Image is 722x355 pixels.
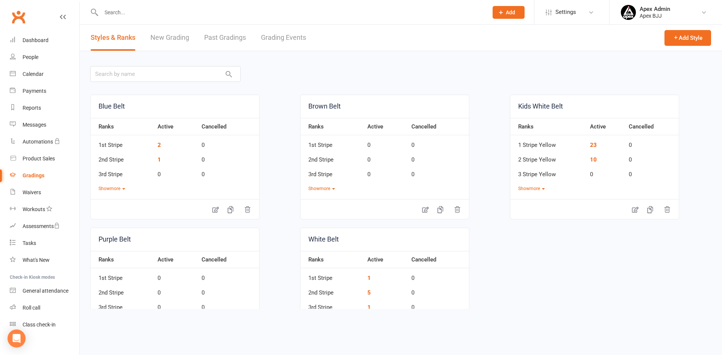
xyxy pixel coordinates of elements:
[408,165,469,179] td: 0
[154,298,198,312] td: 0
[625,118,679,135] th: Cancelled
[91,165,154,179] td: 3rd Stripe
[23,206,45,212] div: Workouts
[590,156,597,163] a: 10
[586,118,625,135] th: Active
[10,316,79,333] a: Class kiosk mode
[198,268,259,283] td: 0
[198,283,259,298] td: 0
[23,288,68,294] div: General attendance
[664,30,711,46] button: Add Style
[10,49,79,66] a: People
[300,118,364,135] th: Ranks
[10,235,79,252] a: Tasks
[408,118,469,135] th: Cancelled
[300,268,364,283] td: 1st Stripe
[364,251,408,268] th: Active
[408,283,469,298] td: 0
[91,268,154,283] td: 1st Stripe
[408,268,469,283] td: 0
[640,12,670,19] div: Apex BJJ
[10,184,79,201] a: Waivers
[625,150,679,165] td: 0
[364,135,408,150] td: 0
[23,156,55,162] div: Product Sales
[364,118,408,135] th: Active
[10,116,79,133] a: Messages
[510,165,586,179] td: 3 Stripe Yellow
[23,172,44,178] div: Gradings
[23,240,36,246] div: Tasks
[586,165,625,179] td: 0
[204,25,246,51] a: Past Gradings
[23,305,40,311] div: Roll call
[99,185,125,192] button: Showmore
[408,298,469,312] td: 0
[506,9,515,15] span: Add
[91,118,154,135] th: Ranks
[91,228,259,251] a: Purple Belt
[8,329,26,347] div: Open Intercom Messenger
[154,118,198,135] th: Active
[367,289,371,296] a: 5
[300,228,469,251] a: White Belt
[555,4,576,21] span: Settings
[91,95,259,118] a: Blue Belt
[23,122,46,128] div: Messages
[154,251,198,268] th: Active
[91,25,135,51] a: Styles & Ranks
[154,165,198,179] td: 0
[300,135,364,150] td: 1st Stripe
[91,283,154,298] td: 2nd Stripe
[91,150,154,165] td: 2nd Stripe
[625,165,679,179] td: 0
[10,133,79,150] a: Automations
[23,139,53,145] div: Automations
[198,118,259,135] th: Cancelled
[198,150,259,165] td: 0
[510,150,586,165] td: 2 Stripe Yellow
[300,298,364,312] td: 3rd Stripe
[408,150,469,165] td: 0
[10,282,79,299] a: General attendance kiosk mode
[23,105,41,111] div: Reports
[308,185,335,192] button: Showmore
[198,251,259,268] th: Cancelled
[23,257,50,263] div: What's New
[198,298,259,312] td: 0
[23,88,46,94] div: Payments
[408,251,469,268] th: Cancelled
[300,283,364,298] td: 2nd Stripe
[300,95,469,118] a: Brown Belt
[10,252,79,269] a: What's New
[590,142,597,148] a: 23
[154,268,198,283] td: 0
[91,135,154,150] td: 1st Stripe
[367,275,371,281] a: 1
[9,8,28,26] a: Clubworx
[493,6,525,19] button: Add
[640,6,670,12] div: Apex Admin
[10,100,79,116] a: Reports
[90,66,241,82] input: Search by name
[10,83,79,100] a: Payments
[150,25,189,51] a: New Grading
[625,135,679,150] td: 0
[518,185,545,192] button: Showmore
[23,37,49,43] div: Dashboard
[99,7,483,18] input: Search...
[10,218,79,235] a: Assessments
[367,304,371,311] a: 1
[10,66,79,83] a: Calendar
[154,283,198,298] td: 0
[23,189,41,195] div: Waivers
[510,135,586,150] td: 1 Stripe Yellow
[91,251,154,268] th: Ranks
[621,5,636,20] img: thumb_image1745496852.png
[198,165,259,179] td: 0
[158,142,161,148] a: 2
[10,32,79,49] a: Dashboard
[364,165,408,179] td: 0
[408,135,469,150] td: 0
[364,150,408,165] td: 0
